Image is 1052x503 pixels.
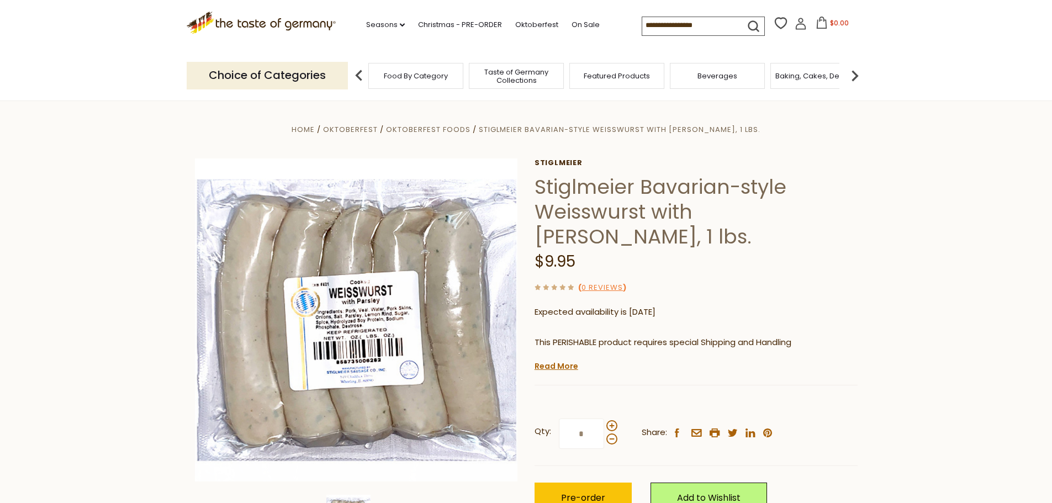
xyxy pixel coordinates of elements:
[195,158,518,481] img: Stiglmeier Bavarian-style Weisswurst with Parsley, 1 lbs.
[384,72,448,80] a: Food By Category
[472,68,561,84] a: Taste of Germany Collections
[348,65,370,87] img: previous arrow
[386,124,471,135] a: Oktoberfest Foods
[535,158,858,167] a: Stiglmeier
[418,19,502,31] a: Christmas - PRE-ORDER
[366,19,405,31] a: Seasons
[479,124,760,135] a: Stiglmeier Bavarian-style Weisswurst with [PERSON_NAME], 1 lbs.
[844,65,866,87] img: next arrow
[697,72,737,80] a: Beverages
[572,19,600,31] a: On Sale
[830,18,849,28] span: $0.00
[584,72,650,80] a: Featured Products
[581,282,623,294] a: 0 Reviews
[535,336,858,350] p: This PERISHABLE product requires special Shipping and Handling
[535,174,858,249] h1: Stiglmeier Bavarian-style Weisswurst with [PERSON_NAME], 1 lbs.
[323,124,378,135] a: Oktoberfest
[292,124,315,135] a: Home
[187,62,348,89] p: Choice of Categories
[578,282,626,293] span: ( )
[775,72,861,80] a: Baking, Cakes, Desserts
[545,358,858,372] li: We will ship this product in heat-protective packaging and ice.
[535,425,551,438] strong: Qty:
[559,419,604,449] input: Qty:
[535,251,575,272] span: $9.95
[642,426,667,440] span: Share:
[515,19,558,31] a: Oktoberfest
[535,361,578,372] a: Read More
[535,305,858,319] p: Expected availability is [DATE]
[809,17,856,33] button: $0.00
